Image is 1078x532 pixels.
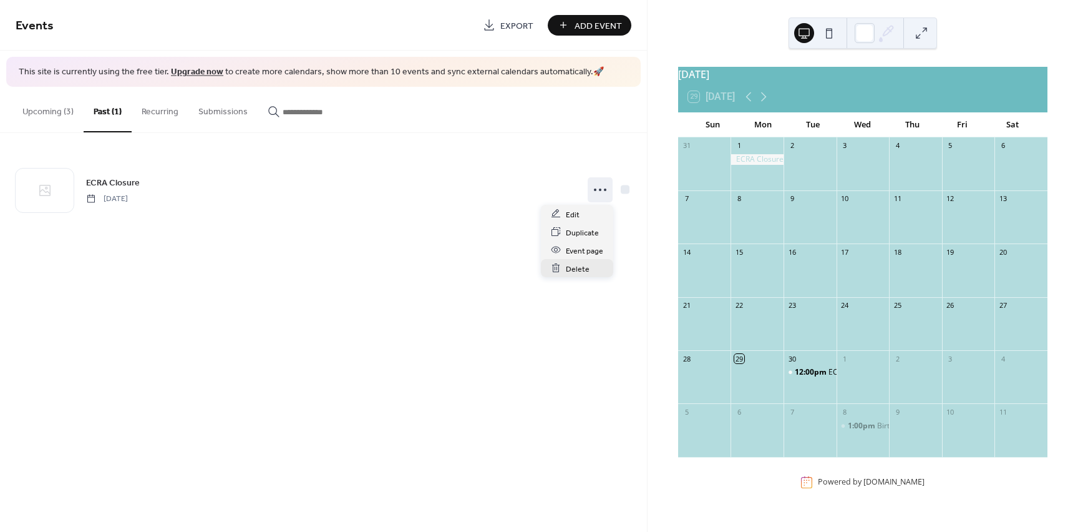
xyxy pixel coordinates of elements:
[837,421,890,431] div: Birthday Tea
[682,247,691,257] div: 14
[548,15,631,36] button: Add Event
[998,407,1008,416] div: 11
[734,247,744,257] div: 15
[893,354,902,363] div: 2
[840,407,850,416] div: 8
[840,141,850,150] div: 3
[16,14,54,38] span: Events
[998,301,1008,310] div: 27
[840,354,850,363] div: 1
[678,67,1047,82] div: [DATE]
[12,87,84,131] button: Upcoming (3)
[682,194,691,204] div: 7
[473,15,543,36] a: Export
[86,193,128,204] span: [DATE]
[688,112,738,137] div: Sun
[795,367,828,378] span: 12:00pm
[784,367,837,378] div: ECRA CLOSED
[731,154,784,165] div: ECRA Closure
[84,87,132,132] button: Past (1)
[787,354,797,363] div: 30
[171,64,223,81] a: Upgrade now
[848,421,877,431] span: 1:00pm
[566,262,590,275] span: Delete
[840,247,850,257] div: 17
[566,208,580,221] span: Edit
[998,247,1008,257] div: 20
[566,226,599,239] span: Duplicate
[893,301,902,310] div: 25
[838,112,888,137] div: Wed
[734,194,744,204] div: 8
[682,141,691,150] div: 31
[86,176,140,189] span: ECRA Closure
[946,354,955,363] div: 3
[998,354,1008,363] div: 4
[893,407,902,416] div: 9
[840,194,850,204] div: 10
[893,141,902,150] div: 4
[86,175,140,190] a: ECRA Closure
[575,19,622,32] span: Add Event
[188,87,258,131] button: Submissions
[787,407,797,416] div: 7
[734,301,744,310] div: 22
[787,194,797,204] div: 9
[566,244,603,257] span: Event page
[877,421,921,431] div: Birthday Tea
[946,407,955,416] div: 10
[787,247,797,257] div: 16
[840,301,850,310] div: 24
[132,87,188,131] button: Recurring
[946,194,955,204] div: 12
[734,141,744,150] div: 1
[893,194,902,204] div: 11
[787,141,797,150] div: 2
[738,112,788,137] div: Mon
[734,407,744,416] div: 6
[946,141,955,150] div: 5
[938,112,988,137] div: Fri
[988,112,1037,137] div: Sat
[19,66,604,79] span: This site is currently using the free tier. to create more calendars, show more than 10 events an...
[863,477,925,488] a: [DOMAIN_NAME]
[946,301,955,310] div: 26
[998,141,1008,150] div: 6
[893,247,902,257] div: 18
[500,19,533,32] span: Export
[998,194,1008,204] div: 13
[787,301,797,310] div: 23
[734,354,744,363] div: 29
[828,367,878,378] div: ECRA CLOSED
[888,112,938,137] div: Thu
[946,247,955,257] div: 19
[788,112,838,137] div: Tue
[682,407,691,416] div: 5
[682,301,691,310] div: 21
[682,354,691,363] div: 28
[818,477,925,488] div: Powered by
